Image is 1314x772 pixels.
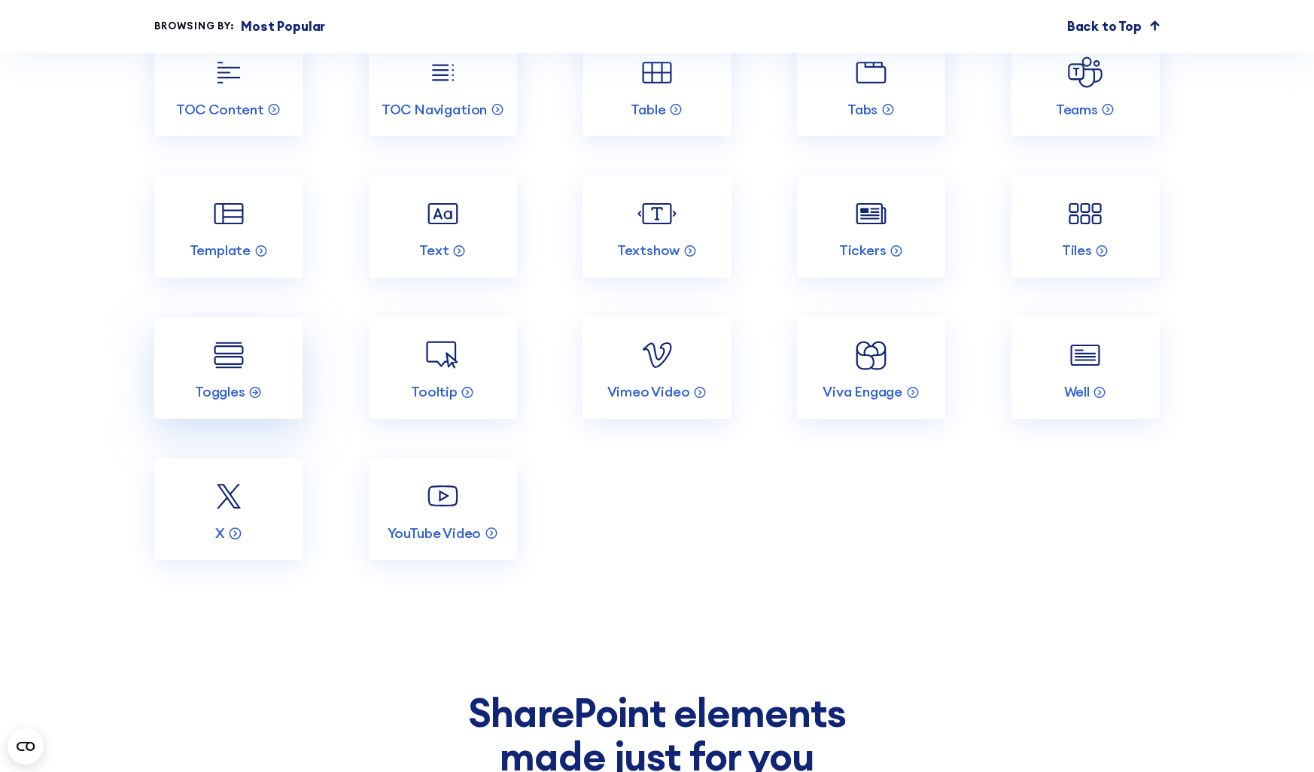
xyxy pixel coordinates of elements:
[195,383,245,401] p: Toggles
[388,524,482,543] p: YouTube Video
[176,101,264,119] p: TOC Content
[607,383,690,401] p: Vimeo Video
[582,176,731,278] a: Textshow
[851,53,890,92] img: Tabs
[382,101,487,119] p: TOC Navigation
[154,35,303,136] a: TOC Content
[637,194,677,233] img: Textshow
[423,194,462,233] img: Text
[215,524,225,543] p: X
[1064,383,1090,401] p: Well
[423,53,462,92] img: TOC Navigation
[8,728,44,764] button: Open CMP widget
[617,242,680,260] p: Textshow
[154,176,303,278] a: Template
[154,19,234,34] div: Browsing by:
[411,383,458,401] p: Tooltip
[154,317,303,418] a: Toggles
[1062,242,1092,260] p: Tiles
[369,458,517,560] a: YouTube Video
[369,176,517,278] a: Text
[797,35,945,136] a: Tabs
[209,476,248,515] img: X
[154,458,303,560] a: X
[1011,35,1160,136] a: Teams
[582,317,731,418] a: Vimeo Video
[582,35,731,136] a: Table
[1011,317,1160,418] a: Well
[209,336,248,375] img: Toggles
[1067,17,1142,36] p: Back to Top
[209,53,248,92] img: TOC Content
[1056,101,1098,119] p: Teams
[637,336,677,375] img: Vimeo Video
[797,317,945,418] a: Viva Engage
[797,176,945,278] a: Tickers
[1066,53,1105,92] img: Teams
[851,194,890,233] img: Tickers
[1066,194,1105,233] img: Tiles
[839,242,887,260] p: Tickers
[847,101,878,119] p: Tabs
[190,242,251,260] p: Template
[369,35,517,136] a: TOC Navigation
[631,101,665,119] p: Table
[241,17,325,36] p: Most Popular
[209,194,248,233] img: Template
[1011,176,1160,278] a: Tiles
[1067,17,1160,36] a: Back to Top
[851,336,890,375] img: Viva Engage
[423,476,462,515] img: YouTube Video
[1239,700,1314,772] iframe: Chat Widget
[823,383,902,401] p: Viva Engage
[637,53,677,92] img: Table
[423,336,462,375] img: Tooltip
[419,242,449,260] p: Text
[369,317,517,418] a: Tooltip
[1066,336,1105,375] img: Well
